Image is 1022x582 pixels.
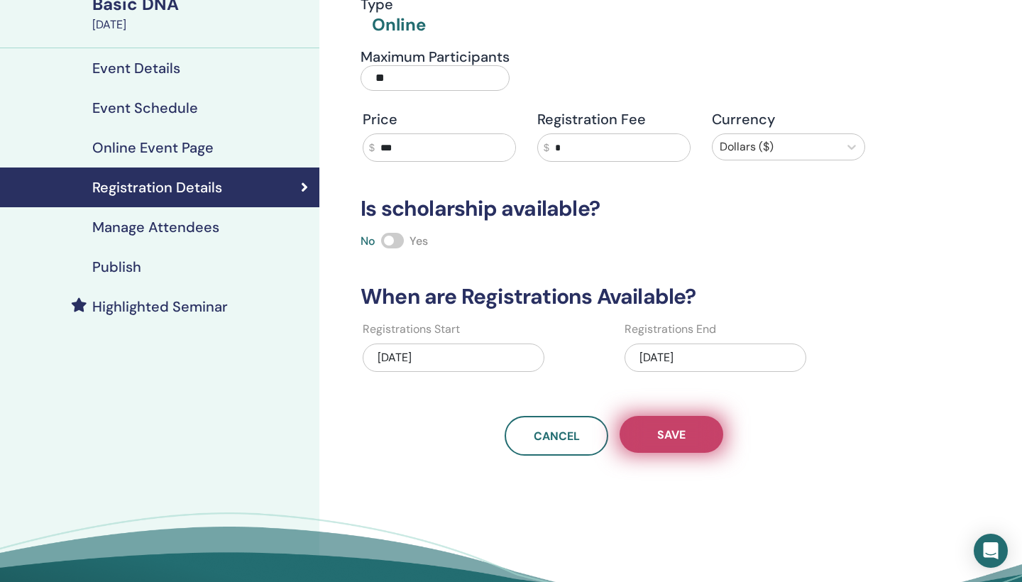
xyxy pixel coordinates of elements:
[544,141,549,155] span: $
[410,234,428,248] span: Yes
[92,16,311,33] div: [DATE]
[352,196,876,221] h3: Is scholarship available?
[92,60,180,77] h4: Event Details
[92,298,228,315] h4: Highlighted Seminar
[92,99,198,116] h4: Event Schedule
[625,321,716,338] label: Registrations End
[625,344,806,372] div: [DATE]
[712,111,865,128] h4: Currency
[92,139,214,156] h4: Online Event Page
[352,284,876,309] h3: When are Registrations Available?
[363,321,460,338] label: Registrations Start
[369,141,375,155] span: $
[620,416,723,453] button: Save
[92,219,219,236] h4: Manage Attendees
[537,111,691,128] h4: Registration Fee
[92,179,222,196] h4: Registration Details
[361,48,510,65] h4: Maximum Participants
[657,427,686,442] span: Save
[372,13,426,37] div: Online
[361,234,375,248] span: No
[92,258,141,275] h4: Publish
[361,65,510,91] input: Maximum Participants
[363,111,516,128] h4: Price
[534,429,580,444] span: Cancel
[363,344,544,372] div: [DATE]
[505,416,608,456] a: Cancel
[974,534,1008,568] div: Open Intercom Messenger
